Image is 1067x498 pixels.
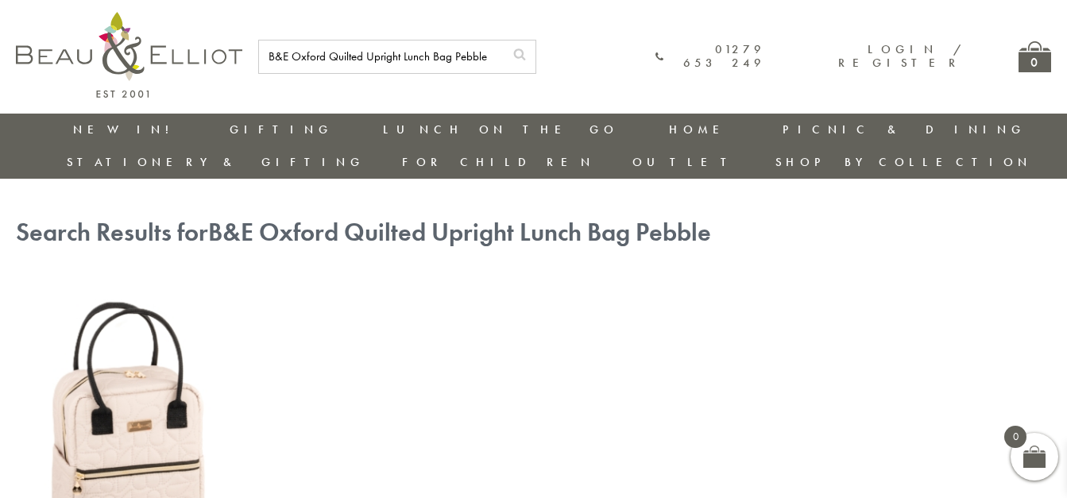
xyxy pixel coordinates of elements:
a: 0 [1019,41,1051,72]
a: Shop by collection [775,154,1032,170]
span: B&E Oxford Quilted Upright Lunch Bag Pebble [208,216,711,249]
a: New in! [73,122,180,137]
a: Gifting [230,122,333,137]
a: Picnic & Dining [783,122,1026,137]
a: Login / Register [838,41,963,71]
a: For Children [402,154,595,170]
h1: Search Results for [16,218,1051,248]
span: 0 [1004,426,1026,448]
a: Stationery & Gifting [67,154,365,170]
a: Outlet [632,154,738,170]
a: Lunch On The Go [383,122,618,137]
a: 01279 653 249 [655,43,765,71]
a: Home [669,122,733,137]
input: SEARCH [259,41,504,73]
img: logo [16,12,242,98]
